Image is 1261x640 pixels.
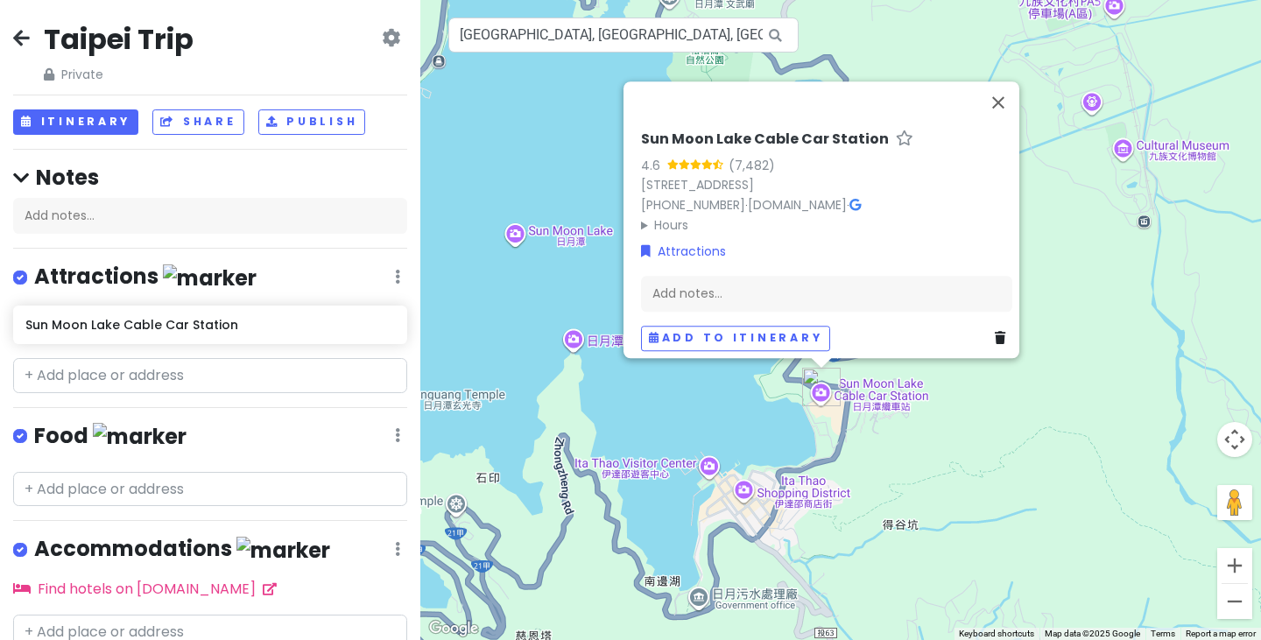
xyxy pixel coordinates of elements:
[163,264,257,292] img: marker
[13,198,407,235] div: Add notes...
[641,130,889,149] h6: Sun Moon Lake Cable Car Station
[44,65,194,84] span: Private
[1151,629,1175,638] a: Terms (opens in new tab)
[425,617,483,640] img: Google
[641,326,830,351] button: Add to itinerary
[93,423,187,450] img: marker
[802,368,841,406] div: Sun Moon Lake Cable Car Station
[1217,548,1252,583] button: Zoom in
[641,242,726,261] a: Attractions
[34,535,330,564] h4: Accommodations
[13,109,138,135] button: Itinerary
[959,628,1034,640] button: Keyboard shortcuts
[729,156,775,175] div: (7,482)
[641,275,1012,312] div: Add notes...
[13,579,277,599] a: Find hotels on [DOMAIN_NAME]
[258,109,366,135] button: Publish
[1217,485,1252,520] button: Drag Pegman onto the map to open Street View
[425,617,483,640] a: Open this area in Google Maps (opens a new window)
[34,422,187,451] h4: Food
[13,472,407,507] input: + Add place or address
[748,196,847,214] a: [DOMAIN_NAME]
[13,164,407,191] h4: Notes
[641,130,1012,235] div: · ·
[641,215,1012,235] summary: Hours
[1217,584,1252,619] button: Zoom out
[896,130,913,149] a: Star place
[641,156,667,175] div: 4.6
[1217,422,1252,457] button: Map camera controls
[995,328,1012,348] a: Delete place
[44,21,194,58] h2: Taipei Trip
[641,176,754,193] a: [STREET_ADDRESS]
[152,109,243,135] button: Share
[1186,629,1256,638] a: Report a map error
[1045,629,1140,638] span: Map data ©2025 Google
[34,263,257,292] h4: Attractions
[448,18,799,53] input: Search a place
[25,317,394,333] h6: Sun Moon Lake Cable Car Station
[13,358,407,393] input: + Add place or address
[977,81,1019,123] button: Close
[641,196,745,214] a: [PHONE_NUMBER]
[849,199,861,211] i: Google Maps
[236,537,330,564] img: marker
